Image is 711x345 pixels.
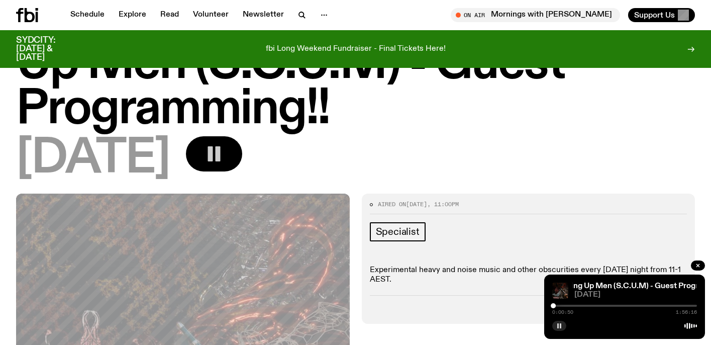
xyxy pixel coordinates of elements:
span: Support Us [634,11,675,20]
a: Explore [113,8,152,22]
p: Experimental heavy and noise music and other obscurities every [DATE] night from 11-1 AEST. [370,266,687,285]
span: 1:56:16 [676,310,697,315]
span: [DATE] [406,200,427,208]
span: Specialist [376,226,420,237]
a: Volunteer [187,8,235,22]
span: [DATE] [574,291,697,299]
h3: SYDCITY: [DATE] & [DATE] [16,36,80,62]
a: Newsletter [237,8,290,22]
a: Schedule [64,8,111,22]
span: , 11:00pm [427,200,459,208]
button: Support Us [628,8,695,22]
a: Read [154,8,185,22]
p: fbi Long Weekend Fundraiser - Final Tickets Here! [266,45,446,54]
span: 0:00:50 [552,310,573,315]
span: Aired on [378,200,406,208]
button: On AirMornings with [PERSON_NAME] [451,8,620,22]
a: Specialist [370,222,426,241]
span: [DATE] [16,136,170,182]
